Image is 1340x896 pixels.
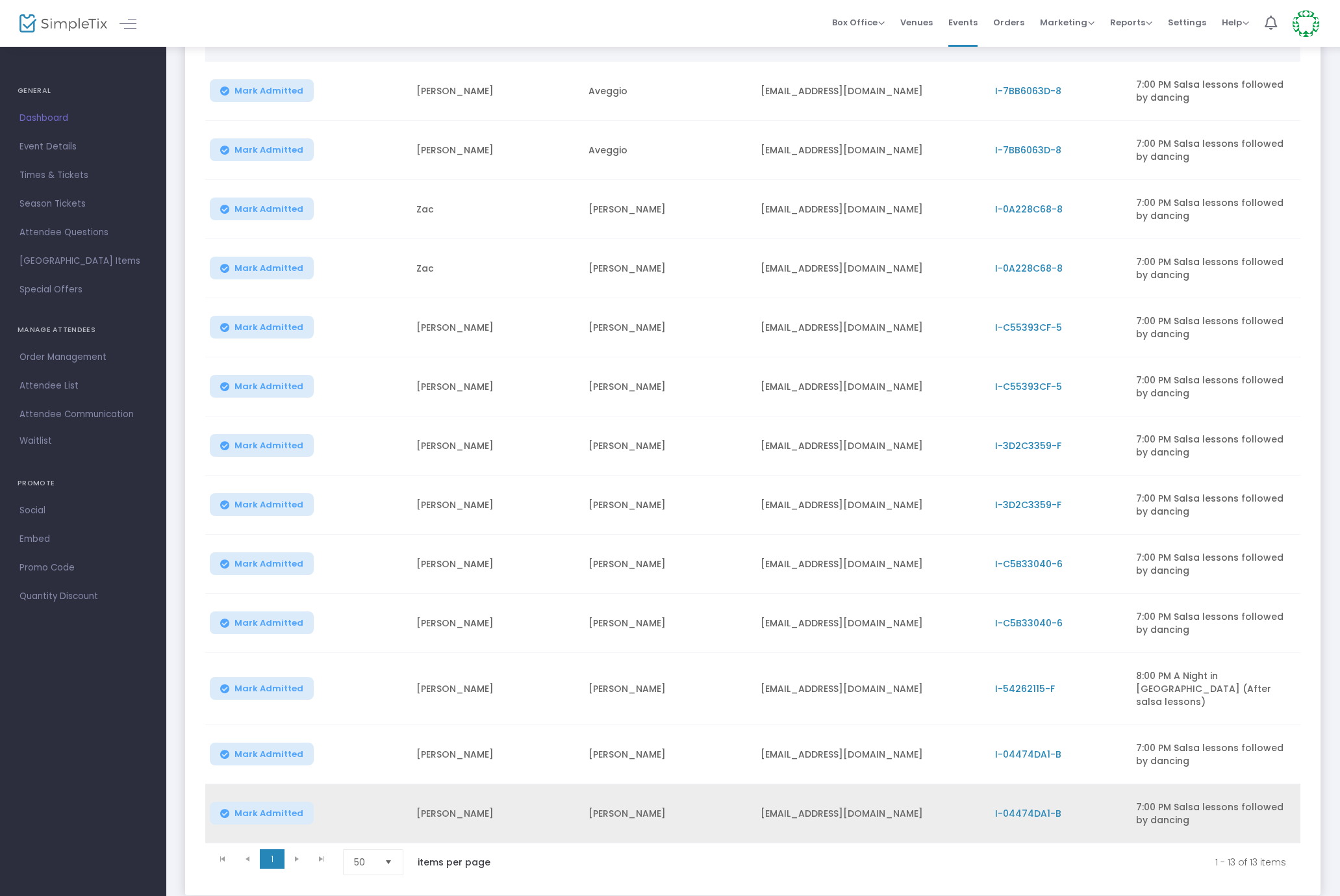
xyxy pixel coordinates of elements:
[234,441,303,451] span: Mark Admitted
[995,321,1062,334] span: I-C55393CF-5
[753,784,987,843] td: [EMAIL_ADDRESS][DOMAIN_NAME]
[19,559,146,576] span: Promo Code
[210,493,314,516] button: Mark Admitted
[753,121,987,180] td: [EMAIL_ADDRESS][DOMAIN_NAME]
[19,224,146,241] span: Attendee Questions
[210,138,314,161] button: Mark Admitted
[581,594,753,653] td: [PERSON_NAME]
[409,594,581,653] td: [PERSON_NAME]
[234,500,303,510] span: Mark Admitted
[210,677,314,700] button: Mark Admitted
[19,167,146,184] span: Times & Tickets
[753,357,987,416] td: [EMAIL_ADDRESS][DOMAIN_NAME]
[19,253,146,270] span: [GEOGRAPHIC_DATA] Items
[210,434,314,457] button: Mark Admitted
[234,204,303,214] span: Mark Admitted
[210,198,314,220] button: Mark Admitted
[753,298,987,357] td: [EMAIL_ADDRESS][DOMAIN_NAME]
[753,416,987,476] td: [EMAIL_ADDRESS][DOMAIN_NAME]
[581,535,753,594] td: [PERSON_NAME]
[409,357,581,416] td: [PERSON_NAME]
[409,653,581,725] td: [PERSON_NAME]
[1128,62,1300,121] td: 7:00 PM Salsa lessons followed by dancing
[753,653,987,725] td: [EMAIL_ADDRESS][DOMAIN_NAME]
[234,559,303,569] span: Mark Admitted
[354,856,374,869] span: 50
[753,535,987,594] td: [EMAIL_ADDRESS][DOMAIN_NAME]
[210,552,314,575] button: Mark Admitted
[18,78,148,104] h4: GENERAL
[1128,653,1300,725] td: 8:00 PM A Night in [GEOGRAPHIC_DATA] (After salsa lessons)
[19,435,52,448] span: Waitlist
[753,594,987,653] td: [EMAIL_ADDRESS][DOMAIN_NAME]
[19,349,146,366] span: Order Management
[1128,239,1300,298] td: 7:00 PM Salsa lessons followed by dancing
[210,79,314,102] button: Mark Admitted
[234,618,303,628] span: Mark Admitted
[518,849,1286,875] kendo-pager-info: 1 - 13 of 13 items
[581,725,753,784] td: [PERSON_NAME]
[234,86,303,96] span: Mark Admitted
[1128,180,1300,239] td: 7:00 PM Salsa lessons followed by dancing
[234,322,303,333] span: Mark Admitted
[1040,16,1094,29] span: Marketing
[581,121,753,180] td: Aveggio
[995,748,1061,761] span: I-04474DA1-B
[210,316,314,339] button: Mark Admitted
[995,262,1063,275] span: I-0A228C68-8
[210,743,314,765] button: Mark Admitted
[409,62,581,121] td: [PERSON_NAME]
[234,263,303,274] span: Mark Admitted
[409,725,581,784] td: [PERSON_NAME]
[581,476,753,535] td: [PERSON_NAME]
[19,406,146,423] span: Attendee Communication
[581,239,753,298] td: [PERSON_NAME]
[995,557,1063,570] span: I-C5B33040-6
[995,203,1063,216] span: I-0A228C68-8
[19,378,146,394] span: Attendee List
[995,84,1061,97] span: I-7BB6063D-8
[18,470,148,496] h4: PROMOTE
[19,531,146,548] span: Embed
[995,807,1061,820] span: I-04474DA1-B
[1128,357,1300,416] td: 7:00 PM Salsa lessons followed by dancing
[993,6,1024,39] span: Orders
[19,588,146,605] span: Quantity Discount
[409,180,581,239] td: Zac
[1168,6,1206,39] span: Settings
[409,784,581,843] td: [PERSON_NAME]
[409,121,581,180] td: [PERSON_NAME]
[1128,535,1300,594] td: 7:00 PM Salsa lessons followed by dancing
[210,611,314,634] button: Mark Admitted
[409,535,581,594] td: [PERSON_NAME]
[1128,725,1300,784] td: 7:00 PM Salsa lessons followed by dancing
[1128,594,1300,653] td: 7:00 PM Salsa lessons followed by dancing
[234,381,303,392] span: Mark Admitted
[19,281,146,298] span: Special Offers
[379,850,398,875] button: Select
[260,849,284,869] span: Page 1
[581,357,753,416] td: [PERSON_NAME]
[581,62,753,121] td: Aveggio
[19,110,146,127] span: Dashboard
[995,439,1061,452] span: I-3D2C3359-F
[1128,121,1300,180] td: 7:00 PM Salsa lessons followed by dancing
[753,476,987,535] td: [EMAIL_ADDRESS][DOMAIN_NAME]
[234,145,303,155] span: Mark Admitted
[581,180,753,239] td: [PERSON_NAME]
[753,62,987,121] td: [EMAIL_ADDRESS][DOMAIN_NAME]
[581,298,753,357] td: [PERSON_NAME]
[995,682,1055,695] span: I-54262115-F
[234,684,303,694] span: Mark Admitted
[210,375,314,398] button: Mark Admitted
[409,476,581,535] td: [PERSON_NAME]
[1128,784,1300,843] td: 7:00 PM Salsa lessons followed by dancing
[409,416,581,476] td: [PERSON_NAME]
[581,416,753,476] td: [PERSON_NAME]
[1222,16,1249,29] span: Help
[948,6,978,39] span: Events
[1110,16,1152,29] span: Reports
[19,138,146,155] span: Event Details
[409,298,581,357] td: [PERSON_NAME]
[205,16,1300,843] div: Data table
